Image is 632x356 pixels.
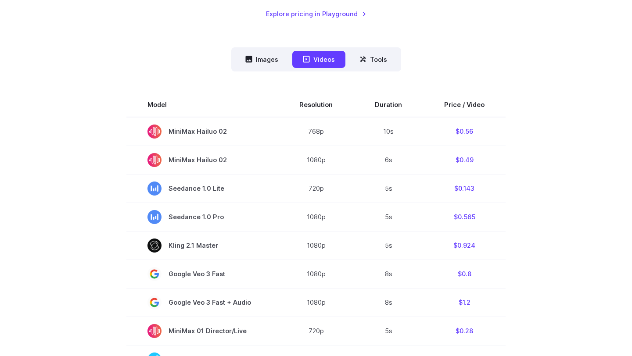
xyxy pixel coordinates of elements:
td: $0.924 [423,231,506,260]
td: 8s [354,260,423,288]
button: Tools [349,51,398,68]
span: Google Veo 3 Fast + Audio [147,295,257,310]
button: Images [235,51,289,68]
td: $0.565 [423,203,506,231]
span: MiniMax 01 Director/Live [147,324,257,338]
button: Videos [292,51,345,68]
span: Kling 2.1 Master [147,239,257,253]
td: $0.28 [423,317,506,345]
td: 5s [354,174,423,203]
td: 720p [278,317,354,345]
td: 720p [278,174,354,203]
td: 768p [278,117,354,146]
td: 1080p [278,203,354,231]
th: Resolution [278,93,354,117]
td: $1.2 [423,288,506,317]
td: $0.143 [423,174,506,203]
td: 8s [354,288,423,317]
td: 1080p [278,146,354,174]
td: $0.49 [423,146,506,174]
span: Seedance 1.0 Lite [147,182,257,196]
span: Seedance 1.0 Pro [147,210,257,224]
td: 5s [354,203,423,231]
td: $0.8 [423,260,506,288]
th: Model [126,93,278,117]
td: 1080p [278,288,354,317]
span: Google Veo 3 Fast [147,267,257,281]
td: 6s [354,146,423,174]
td: 5s [354,231,423,260]
td: 5s [354,317,423,345]
span: MiniMax Hailuo 02 [147,153,257,167]
th: Duration [354,93,423,117]
span: MiniMax Hailuo 02 [147,125,257,139]
td: 1080p [278,231,354,260]
td: 10s [354,117,423,146]
td: $0.56 [423,117,506,146]
a: Explore pricing in Playground [266,9,366,19]
td: 1080p [278,260,354,288]
th: Price / Video [423,93,506,117]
